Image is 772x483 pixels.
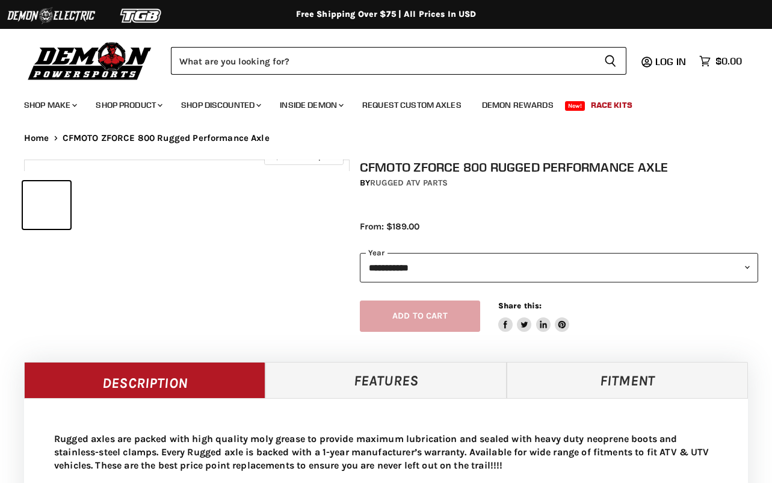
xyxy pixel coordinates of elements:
input: Search [171,47,594,75]
a: $0.00 [693,52,748,70]
img: TGB Logo 2 [96,4,187,27]
a: Request Custom Axles [353,93,471,117]
a: Rugged ATV Parts [370,178,448,188]
button: IMAGE thumbnail [23,181,70,229]
div: by [360,176,758,190]
aside: Share this: [498,301,570,332]
a: Shop Product [87,93,170,117]
span: Click to expand [270,152,337,161]
span: Log in [655,55,686,67]
a: Inside Demon [271,93,351,117]
span: $0.00 [715,55,742,67]
span: CFMOTO ZFORCE 800 Rugged Performance Axle [63,133,270,143]
img: Demon Powersports [24,39,156,82]
a: Shop Discounted [172,93,268,117]
a: Demon Rewards [473,93,563,117]
p: Rugged axles are packed with high quality moly grease to provide maximum lubrication and sealed w... [54,432,718,472]
span: Share this: [498,301,542,310]
h1: CFMOTO ZFORCE 800 Rugged Performance Axle [360,160,758,175]
img: Demon Electric Logo 2 [6,4,96,27]
button: Search [594,47,626,75]
span: From: $189.00 [360,221,419,232]
a: Description [24,362,265,398]
a: Fitment [507,362,748,398]
a: Features [265,362,507,398]
select: year [360,253,758,282]
ul: Main menu [15,88,739,117]
a: Home [24,133,49,143]
a: Shop Make [15,93,84,117]
form: Product [171,47,626,75]
a: Race Kits [582,93,641,117]
a: Log in [650,56,693,67]
span: New! [565,101,585,111]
